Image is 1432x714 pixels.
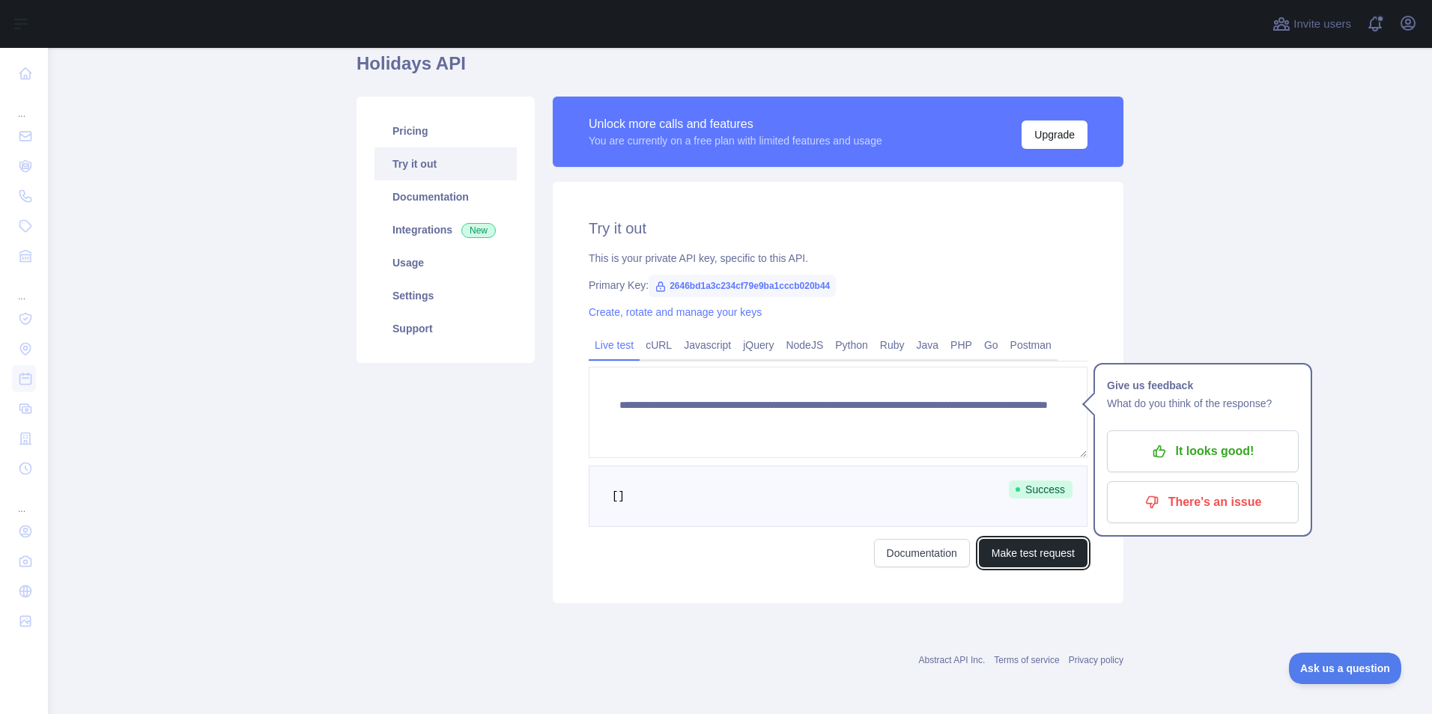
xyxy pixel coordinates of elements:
[1004,333,1058,357] a: Postman
[1293,16,1351,33] span: Invite users
[374,279,517,312] a: Settings
[1107,394,1299,412] p: What do you think of the response?
[1269,12,1354,36] button: Invite users
[874,333,911,357] a: Ruby
[589,306,762,318] a: Create, rotate and manage your keys
[640,333,678,357] a: cURL
[12,90,36,120] div: ...
[1069,655,1123,665] a: Privacy policy
[829,333,874,357] a: Python
[978,333,1004,357] a: Go
[1118,439,1287,464] p: It looks good!
[374,246,517,279] a: Usage
[1289,653,1402,684] iframe: Toggle Customer Support
[589,115,882,133] div: Unlock more calls and features
[374,180,517,213] a: Documentation
[994,655,1059,665] a: Terms of service
[1107,430,1299,472] button: It looks good!
[357,52,1123,88] h1: Holidays API
[461,223,496,238] span: New
[737,333,780,357] a: jQuery
[1107,481,1299,523] button: There's an issue
[589,333,640,357] a: Live test
[374,213,517,246] a: Integrations New
[589,218,1087,239] h2: Try it out
[919,655,986,665] a: Abstract API Inc.
[1107,376,1299,394] h1: Give us feedback
[612,490,625,502] span: []
[649,275,836,297] span: 2646bd1a3c234cf79e9ba1cccb020b44
[1022,120,1087,149] button: Upgrade
[678,333,737,357] a: Javascript
[874,539,970,567] a: Documentation
[944,333,978,357] a: PHP
[589,251,1087,266] div: This is your private API key, specific to this API.
[1118,489,1287,515] p: There's an issue
[374,312,517,345] a: Support
[780,333,829,357] a: NodeJS
[911,333,945,357] a: Java
[12,485,36,515] div: ...
[979,539,1087,567] button: Make test request
[12,272,36,302] div: ...
[589,133,882,148] div: You are currently on a free plan with limited features and usage
[589,278,1087,293] div: Primary Key:
[374,115,517,147] a: Pricing
[1009,480,1073,498] span: Success
[374,147,517,180] a: Try it out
